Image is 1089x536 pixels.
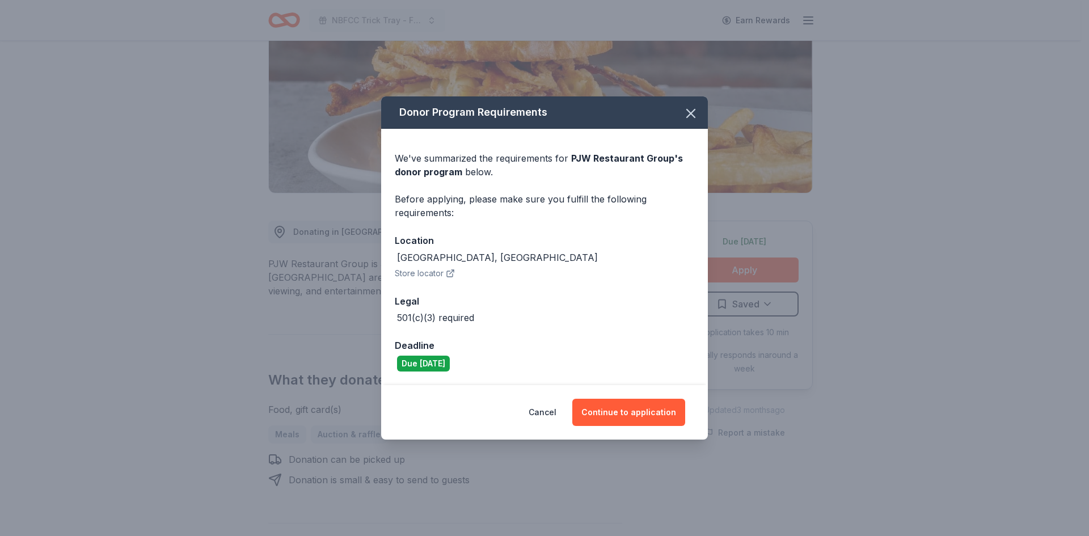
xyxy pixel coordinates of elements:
[397,251,598,264] div: [GEOGRAPHIC_DATA], [GEOGRAPHIC_DATA]
[397,356,450,372] div: Due [DATE]
[572,399,685,426] button: Continue to application
[395,338,694,353] div: Deadline
[395,233,694,248] div: Location
[381,96,708,129] div: Donor Program Requirements
[397,311,474,324] div: 501(c)(3) required
[395,294,694,309] div: Legal
[395,192,694,220] div: Before applying, please make sure you fulfill the following requirements:
[395,151,694,179] div: We've summarized the requirements for below.
[395,267,455,280] button: Store locator
[529,399,556,426] button: Cancel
